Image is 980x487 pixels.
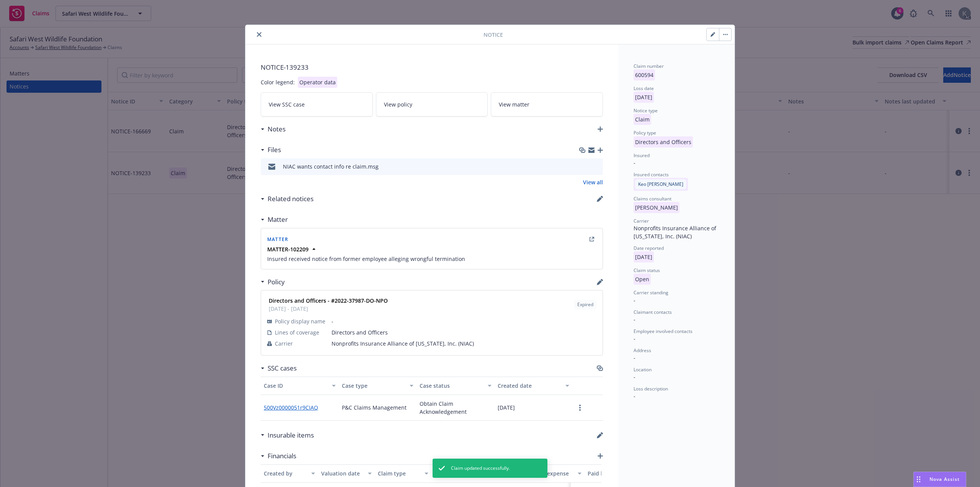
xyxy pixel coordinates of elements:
[451,465,510,472] span: Claim updated successfully.
[929,476,960,482] span: Nova Assist
[342,382,405,390] div: Case type
[634,316,635,323] span: -
[261,78,295,86] div: Color legend:
[269,297,388,304] strong: Directors and Officers - #2022-37987-DO-NPO
[634,224,719,240] div: Nonprofits Insurance Alliance of [US_STATE], Inc. (NIAC)
[332,339,596,348] span: Nonprofits Insurance Alliance of [US_STATE], Inc. (NIAC)
[634,385,668,392] span: Loss description
[495,377,573,395] button: Created date
[261,464,318,483] button: Created by
[267,246,309,253] strong: MATTER-102209
[634,267,660,274] span: Claim status
[634,85,654,92] span: Loss date
[378,469,420,477] div: Claim type
[264,469,307,477] div: Created by
[634,347,651,354] span: Address
[587,234,596,244] a: external
[634,107,658,114] span: Notice type
[634,289,668,296] span: Carrier standing
[634,138,693,146] span: Directors and Officers
[268,124,286,134] h3: Notes
[577,301,593,308] span: Expired
[498,382,561,390] div: Created date
[575,403,585,412] a: more
[268,430,314,440] h3: Insurable items
[593,162,600,171] button: preview file
[634,245,664,251] span: Date reported
[416,395,495,421] div: Obtain Claim Acknowledgement
[634,195,671,202] span: Claims consultant
[268,194,314,204] h3: Related notices
[261,92,373,116] a: View SSC case
[531,464,585,483] button: Paid expense
[634,274,651,285] p: Open
[269,305,388,313] span: [DATE] - [DATE]
[634,152,650,159] span: Insured
[634,218,649,224] span: Carrier
[321,469,363,477] div: Valuation date
[264,382,327,390] div: Case ID
[375,464,431,483] button: Claim type
[275,328,319,336] span: Lines of coverage
[499,100,529,108] span: View matter
[638,181,683,188] span: Keo [PERSON_NAME]
[634,69,655,80] p: 600594
[634,202,679,213] p: [PERSON_NAME]
[634,116,651,123] span: Claim
[332,328,596,336] span: Directors and Officers
[634,204,679,211] span: [PERSON_NAME]
[261,124,286,134] div: Notes
[261,363,297,373] div: SSC cases
[634,71,655,79] span: 600594
[268,277,285,287] h3: Policy
[268,363,297,373] h3: SSC cases
[261,377,339,395] button: Case ID
[585,464,644,483] button: Paid bodily injury
[634,275,651,283] span: Open
[261,215,288,225] div: Matter
[275,317,325,325] span: Policy display name
[416,377,495,395] button: Case status
[634,114,651,125] p: Claim
[634,328,693,335] span: Employee involved contacts
[588,469,632,477] div: Paid bodily injury
[634,335,635,342] span: -
[261,194,314,204] div: Related notices
[376,92,488,116] a: View policy
[318,464,375,483] button: Valuation date
[268,145,281,155] h3: Files
[332,317,596,325] span: -
[267,236,288,243] span: Matter
[268,451,296,461] h3: Financials
[339,395,417,421] div: P&C Claims Management
[261,430,314,440] div: Insurable items
[634,180,688,187] span: Keo [PERSON_NAME]
[267,255,596,263] span: Insured received notice from former employee alleging wrongful termination
[483,31,503,39] span: Notice
[264,403,324,412] a: 500Vz0000051r9CIAQ
[420,382,483,390] div: Case status
[275,339,293,348] span: Carrier
[634,92,654,103] p: [DATE]
[581,162,587,171] button: download file
[298,77,337,88] div: Operator data
[534,469,573,477] div: Paid expense
[634,373,635,380] span: -
[914,472,923,487] div: Drag to move
[261,145,281,155] div: Files
[634,130,656,136] span: Policy type
[634,392,635,400] span: -
[634,171,669,178] span: Insured contacts
[283,162,379,171] div: NIAC wants contact info re claim.msg
[634,159,635,166] span: -
[339,377,417,395] button: Case type
[913,472,966,487] button: Nova Assist
[269,100,305,108] span: View SSC case
[495,395,573,421] div: [DATE]
[255,30,264,39] button: close
[261,63,603,72] span: NOTICE- 139233
[634,309,672,315] span: Claimant contacts
[634,253,654,261] span: [DATE]
[261,277,285,287] div: Policy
